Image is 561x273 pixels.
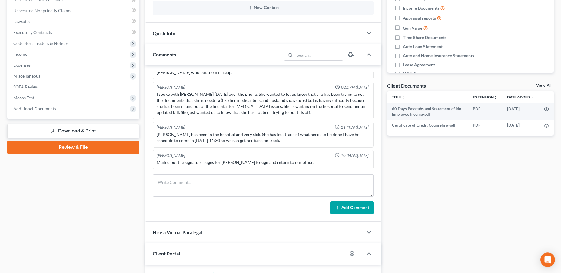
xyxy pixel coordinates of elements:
[468,103,502,120] td: PDF
[403,35,446,41] span: Time Share Documents
[341,85,369,90] span: 02:09PM[DATE]
[157,159,370,165] div: Mailed out the signature pages for [PERSON_NAME] to sign and return to our office.
[473,95,497,99] a: Extensionunfold_more
[536,83,551,88] a: View All
[153,52,176,57] span: Comments
[8,27,139,38] a: Executory Contracts
[392,95,405,99] a: Titleunfold_more
[540,252,555,267] div: Open Intercom Messenger
[13,106,56,111] span: Additional Documents
[341,125,369,130] span: 11:40AM[DATE]
[157,153,185,158] div: [PERSON_NAME]
[13,8,71,13] span: Unsecured Nonpriority Claims
[507,95,534,99] a: Date Added expand_more
[403,53,474,59] span: Auto and Home Insurance Statements
[330,201,374,214] button: Add Comment
[8,5,139,16] a: Unsecured Nonpriority Claims
[387,120,468,131] td: Certificate of Credit Counseling-pdf
[153,229,202,235] span: Hire a Virtual Paralegal
[7,124,139,138] a: Download & Print
[153,30,175,36] span: Quick Info
[403,5,439,11] span: Income Documents
[7,141,139,154] a: Review & File
[13,73,40,78] span: Miscellaneous
[502,120,539,131] td: [DATE]
[8,16,139,27] a: Lawsuits
[468,120,502,131] td: PDF
[403,71,433,77] span: HOA Statement
[403,44,443,50] span: Auto Loan Statement
[13,19,30,24] span: Lawsuits
[341,153,369,158] span: 10:34AM[DATE]
[387,82,426,89] div: Client Documents
[157,132,370,144] div: [PERSON_NAME] has been in the hospital and very sick. She has lost track of what needs to be done...
[157,85,185,90] div: [PERSON_NAME]
[387,103,468,120] td: 60 Days Paystubs and Statement of No Employee Income-pdf
[157,91,370,115] div: I spoke with [PERSON_NAME] [DATE] over the phone. She wanted to let us know that she has been try...
[295,50,343,60] input: Search...
[13,84,38,89] span: SOFA Review
[494,96,497,99] i: unfold_more
[13,52,27,57] span: Income
[531,96,534,99] i: expand_more
[8,82,139,92] a: SOFA Review
[403,25,422,31] span: Gun Value
[158,5,369,10] button: New Contact
[13,62,31,68] span: Expenses
[13,30,52,35] span: Executory Contracts
[13,95,34,100] span: Means Test
[502,103,539,120] td: [DATE]
[13,41,68,46] span: Codebtors Insiders & Notices
[403,15,436,21] span: Appraisal reports
[401,96,405,99] i: unfold_more
[153,251,180,256] span: Client Portal
[157,125,185,130] div: [PERSON_NAME]
[403,62,435,68] span: Lease Agreement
